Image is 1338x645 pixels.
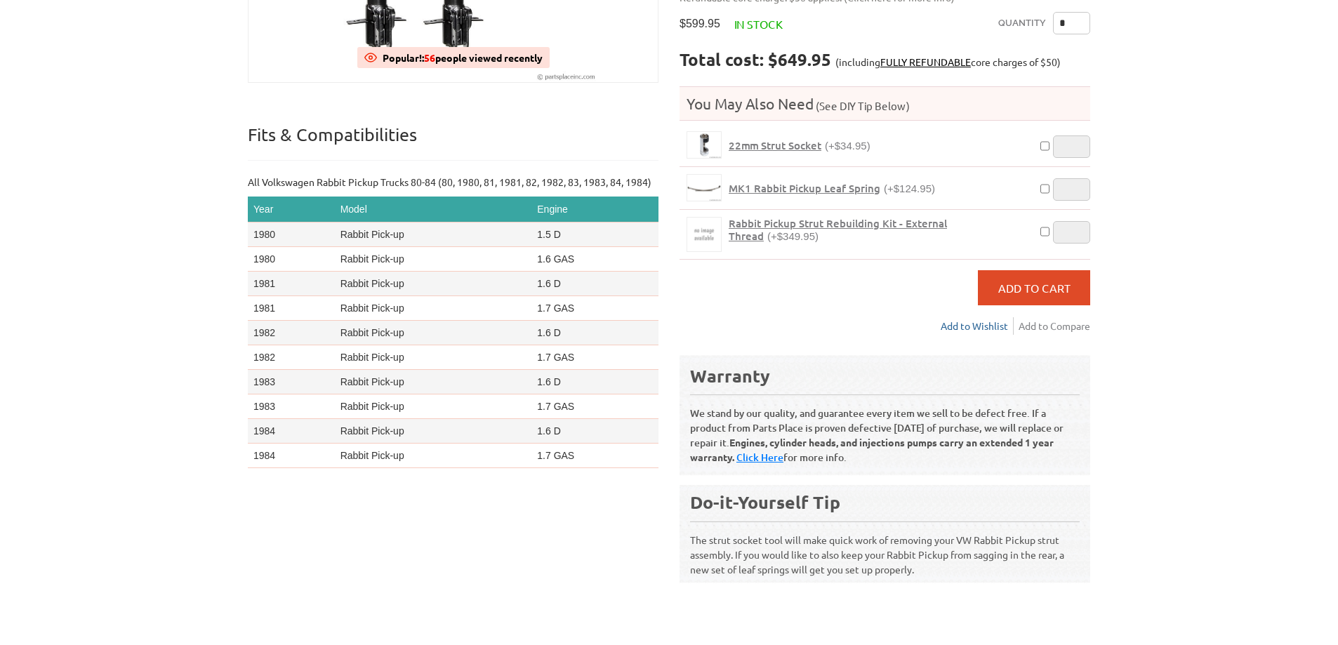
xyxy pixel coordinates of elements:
[248,124,658,161] p: Fits & Compatibilities
[814,99,910,112] span: (See DIY Tip Below)
[687,218,721,251] img: Rabbit Pickup Strut Rebuilding Kit - External Thread
[248,444,335,468] td: 1984
[248,394,335,419] td: 1983
[687,175,721,201] img: MK1 Rabbit Pickup Leaf Spring
[687,174,722,201] a: MK1 Rabbit Pickup Leaf Spring
[531,370,658,394] td: 1.6 D
[531,444,658,468] td: 1.7 GAS
[335,247,532,272] td: Rabbit Pick-up
[690,436,1054,463] b: Engines, cylinder heads, and injections pumps carry an extended 1 year warranty.
[335,197,532,222] th: Model
[335,419,532,444] td: Rabbit Pick-up
[998,281,1071,295] span: Add to Cart
[729,139,870,152] a: 22mm Strut Socket(+$34.95)
[335,444,532,468] td: Rabbit Pick-up
[248,175,658,189] p: All Volkswagen Rabbit Pickup Trucks 80-84 (80, 1980, 81, 1981, 82, 1982, 83, 1983, 84, 1984)
[690,364,1080,387] div: Warranty
[335,272,532,296] td: Rabbit Pick-up
[531,321,658,345] td: 1.6 D
[825,140,870,152] span: (+$34.95)
[835,55,1061,68] span: (including core charges of $50)
[335,296,532,321] td: Rabbit Pick-up
[736,451,783,464] a: Click Here
[690,521,1080,577] p: The strut socket tool will make quick work of removing your VW Rabbit Pickup strut assembly. If y...
[248,370,335,394] td: 1983
[531,394,658,419] td: 1.7 GAS
[248,345,335,370] td: 1982
[248,296,335,321] td: 1981
[680,94,1090,113] h4: You May Also Need
[729,181,880,195] span: MK1 Rabbit Pickup Leaf Spring
[687,132,721,158] img: 22mm Strut Socket
[248,321,335,345] td: 1982
[690,394,1080,465] p: We stand by our quality, and guarantee every item we sell to be defect free. If a product from Pa...
[680,48,831,70] strong: Total cost: $649.95
[734,17,783,31] span: In stock
[531,419,658,444] td: 1.6 D
[880,55,971,68] a: FULLY REFUNDABLE
[248,197,335,222] th: Year
[978,270,1090,305] button: Add to Cart
[729,182,935,195] a: MK1 Rabbit Pickup Leaf Spring(+$124.95)
[531,296,658,321] td: 1.7 GAS
[248,222,335,247] td: 1980
[335,222,532,247] td: Rabbit Pick-up
[998,12,1046,34] label: Quantity
[531,272,658,296] td: 1.6 D
[531,197,658,222] th: Engine
[1019,317,1090,335] a: Add to Compare
[767,230,819,242] span: (+$349.95)
[941,317,1014,335] a: Add to Wishlist
[729,216,947,243] span: Rabbit Pickup Strut Rebuilding Kit - External Thread
[531,222,658,247] td: 1.5 D
[690,491,840,513] b: Do-it-Yourself Tip
[687,217,722,252] a: Rabbit Pickup Strut Rebuilding Kit - External Thread
[335,394,532,419] td: Rabbit Pick-up
[531,345,658,370] td: 1.7 GAS
[687,131,722,159] a: 22mm Strut Socket
[248,272,335,296] td: 1981
[531,247,658,272] td: 1.6 GAS
[248,247,335,272] td: 1980
[335,321,532,345] td: Rabbit Pick-up
[335,345,532,370] td: Rabbit Pick-up
[729,217,1031,243] a: Rabbit Pickup Strut Rebuilding Kit - External Thread(+$349.95)
[335,370,532,394] td: Rabbit Pick-up
[248,419,335,444] td: 1984
[884,182,935,194] span: (+$124.95)
[729,138,821,152] span: 22mm Strut Socket
[680,17,720,30] span: $599.95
